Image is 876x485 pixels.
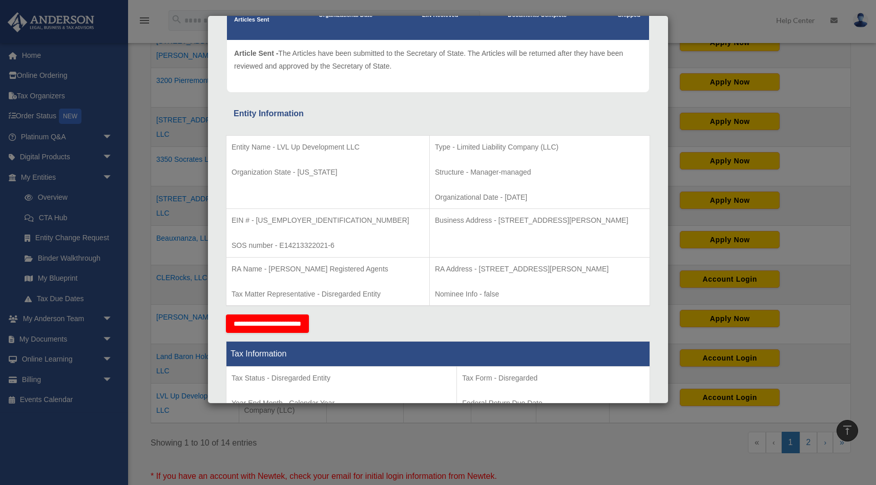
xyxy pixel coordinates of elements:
[462,372,644,385] p: Tax Form - Disregarded
[232,288,424,301] p: Tax Matter Representative - Disregarded Entity
[232,397,451,410] p: Year End Month - Calendar Year
[435,288,644,301] p: Nominee Info - false
[435,191,644,204] p: Organizational Date - [DATE]
[234,49,278,57] span: Article Sent -
[234,15,269,25] p: Articles Sent
[232,239,424,252] p: SOS number - E14213322021-6
[232,214,424,227] p: EIN # - [US_EMPLOYER_IDENTIFICATION_NUMBER]
[435,166,644,179] p: Structure - Manager-managed
[462,397,644,410] p: Federal Return Due Date -
[435,263,644,276] p: RA Address - [STREET_ADDRESS][PERSON_NAME]
[232,372,451,385] p: Tax Status - Disregarded Entity
[435,141,644,154] p: Type - Limited Liability Company (LLC)
[232,141,424,154] p: Entity Name - LVL Up Development LLC
[232,166,424,179] p: Organization State - [US_STATE]
[226,342,650,367] th: Tax Information
[226,367,457,442] td: Tax Period Type - Calendar Year
[232,263,424,276] p: RA Name - [PERSON_NAME] Registered Agents
[234,47,642,72] p: The Articles have been submitted to the Secretary of State. The Articles will be returned after t...
[435,214,644,227] p: Business Address - [STREET_ADDRESS][PERSON_NAME]
[234,107,642,121] div: Entity Information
